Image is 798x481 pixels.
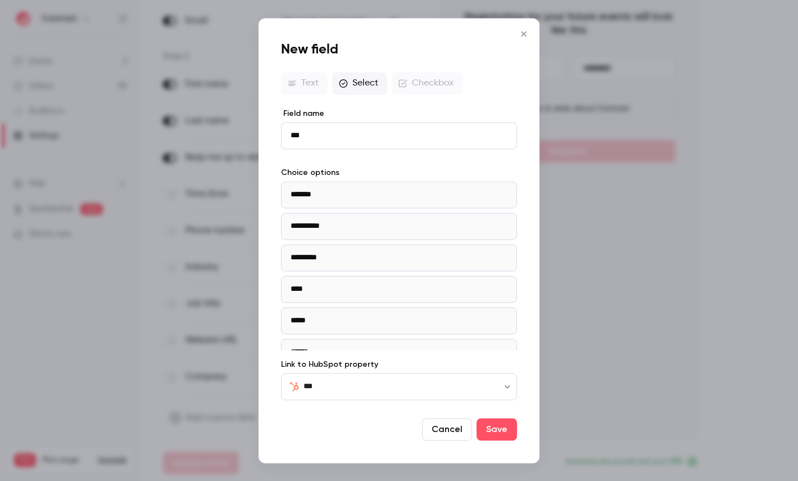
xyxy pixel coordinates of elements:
[281,359,517,370] label: Link to HubSpot property
[477,418,517,440] button: Save
[281,41,517,59] h1: New field
[502,381,513,392] button: Open
[281,108,517,119] label: Field name
[281,167,517,178] label: Choice options
[422,418,472,440] button: Cancel
[513,23,535,45] button: Close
